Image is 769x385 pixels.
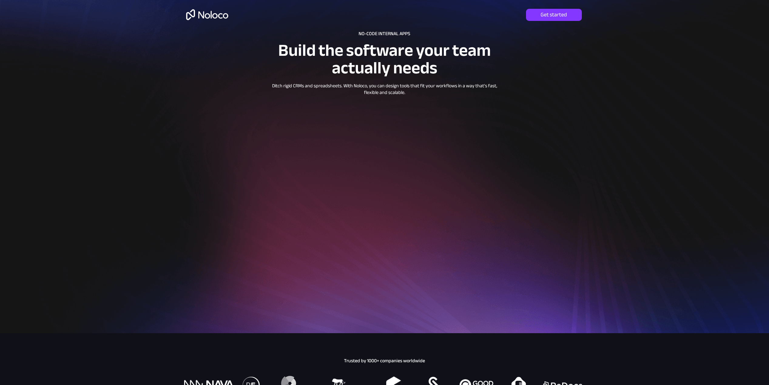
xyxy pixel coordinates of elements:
a: Get started [526,9,582,21]
span: Ditch rigid CRMs and spreadsheets. With Noloco, you can design tools that fit your workflows in a... [272,81,497,97]
span: NO-CODE INTERNAL APPS [359,29,410,38]
iframe: Platform overview [216,102,552,282]
span: Trusted by 1000+ companies worldwide [344,356,425,365]
span: Get started [526,12,582,18]
span: Build the software your team actually needs [278,35,491,84]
